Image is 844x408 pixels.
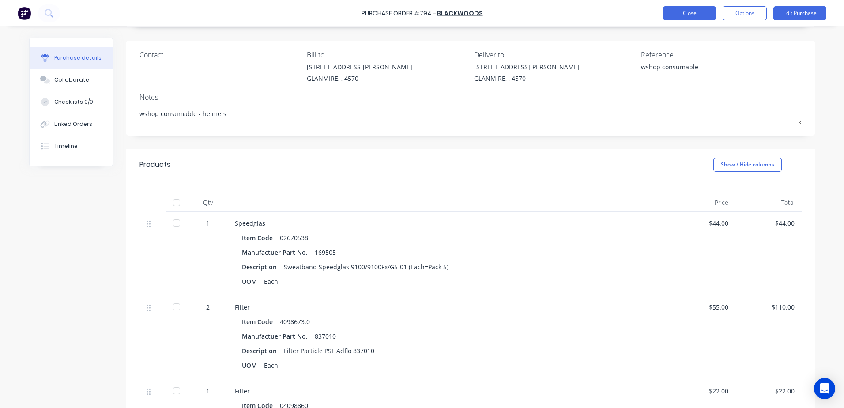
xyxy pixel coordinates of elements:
[663,6,716,20] button: Close
[54,98,93,106] div: Checklists 0/0
[18,7,31,20] img: Factory
[676,386,728,396] div: $22.00
[242,246,315,259] div: Manufactuer Part No.
[30,135,113,157] button: Timeline
[242,330,315,343] div: Manufactuer Part No.
[235,386,662,396] div: Filter
[641,62,751,82] textarea: wshop consumable
[723,6,767,20] button: Options
[195,386,221,396] div: 1
[474,74,580,83] div: GLANMIRE, , 4570
[474,62,580,72] div: [STREET_ADDRESS][PERSON_NAME]
[742,386,795,396] div: $22.00
[307,62,412,72] div: [STREET_ADDRESS][PERSON_NAME]
[139,92,802,102] div: Notes
[54,120,92,128] div: Linked Orders
[139,105,802,125] textarea: wshop consumable - helmets
[30,69,113,91] button: Collaborate
[437,9,483,18] a: Blackwoods
[235,302,662,312] div: Filter
[188,194,228,212] div: Qty
[242,359,264,372] div: UOM
[139,49,300,60] div: Contact
[742,219,795,228] div: $44.00
[242,344,284,357] div: Description
[307,49,467,60] div: Bill to
[242,275,264,288] div: UOM
[30,113,113,135] button: Linked Orders
[280,231,308,244] div: 02670538
[307,74,412,83] div: GLANMIRE, , 4570
[264,359,278,372] div: Each
[54,76,89,84] div: Collaborate
[235,219,662,228] div: Speedglas
[280,315,310,328] div: 4098673.0
[195,302,221,312] div: 2
[139,159,170,170] div: Products
[242,231,280,244] div: Item Code
[242,315,280,328] div: Item Code
[54,54,102,62] div: Purchase details
[30,47,113,69] button: Purchase details
[54,142,78,150] div: Timeline
[315,246,336,259] div: 169505
[669,194,735,212] div: Price
[676,219,728,228] div: $44.00
[30,91,113,113] button: Checklists 0/0
[742,302,795,312] div: $110.00
[814,378,835,399] div: Open Intercom Messenger
[735,194,802,212] div: Total
[641,49,802,60] div: Reference
[676,302,728,312] div: $55.00
[284,261,448,273] div: Sweatband Speedglas 9100/9100Fx/G5-01 (Each=Pack 5)
[242,261,284,273] div: Description
[773,6,826,20] button: Edit Purchase
[713,158,782,172] button: Show / Hide columns
[315,330,336,343] div: 837010
[264,275,278,288] div: Each
[195,219,221,228] div: 1
[474,49,635,60] div: Deliver to
[284,344,374,357] div: Filter Particle PSL Adflo 837010
[362,9,436,18] div: Purchase Order #794 -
